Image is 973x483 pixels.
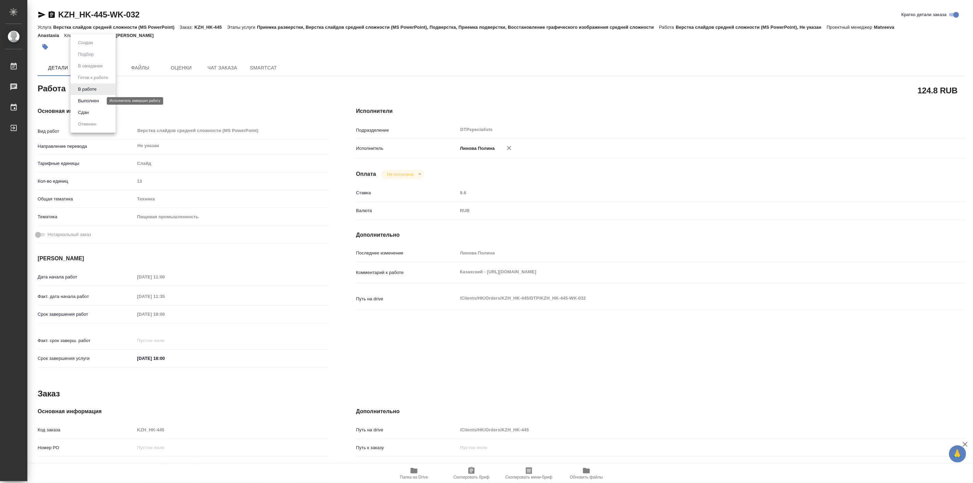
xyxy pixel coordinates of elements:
button: Подбор [76,51,96,58]
button: В работе [76,86,99,93]
button: Готов к работе [76,74,110,81]
button: Выполнен [76,97,101,105]
button: Создан [76,39,95,47]
button: Сдан [76,109,91,116]
button: В ожидании [76,62,105,70]
button: Отменен [76,120,99,128]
